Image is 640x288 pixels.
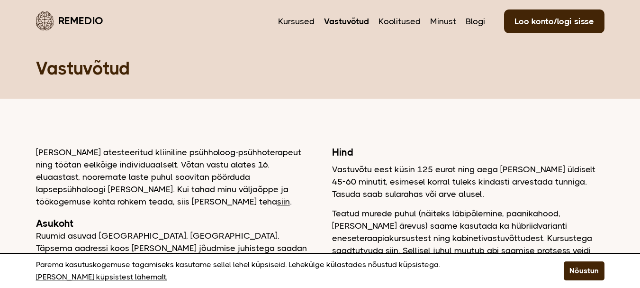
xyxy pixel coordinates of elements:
[504,9,604,33] a: Loo konto/logi sisse
[379,15,421,28] a: Koolitused
[332,163,604,200] p: Vastuvõtu eest küsin 125 eurot ning aega [PERSON_NAME] üldiselt 45-60 minutit, esimesel korral tu...
[332,207,604,281] p: Teatud murede puhul (näiteks läbipõlemine, paanikahood, [PERSON_NAME] ärevus) saame kasutada ka h...
[36,259,540,283] p: Parema kasutuskogemuse tagamiseks kasutame sellel lehel küpsiseid. Lehekülge külastades nõustud k...
[36,217,308,230] h2: Asukoht
[36,146,308,208] p: [PERSON_NAME] atesteeritud kliiniline psühholoog-psühhoterapeut ning töötan eelkõige individuaals...
[324,15,369,28] a: Vastuvõtud
[36,11,54,30] img: Remedio logo
[36,57,604,80] h1: Vastuvõtud
[430,15,456,28] a: Minust
[277,197,290,206] a: siin
[36,271,167,283] a: [PERSON_NAME] küpsistest lähemalt.
[36,230,308,279] p: Ruumid asuvad [GEOGRAPHIC_DATA], [GEOGRAPHIC_DATA]. Täpsema aadressi koos [PERSON_NAME] jõudmise ...
[352,246,398,255] a: tutvuda siin
[564,261,604,280] button: Nõustun
[466,15,485,28] a: Blogi
[332,146,604,158] h2: Hind
[278,15,315,28] a: Kursused
[36,9,103,32] a: Remedio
